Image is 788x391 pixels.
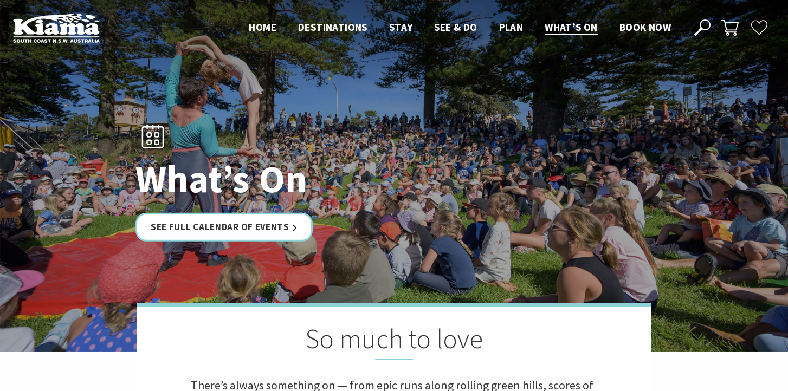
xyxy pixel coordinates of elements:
[191,323,597,360] h2: So much to love
[434,21,477,34] span: See & Do
[545,21,598,34] span: What’s On
[238,19,682,37] nav: Main Menu
[135,213,313,242] a: See Full Calendar of Events
[389,21,413,34] span: Stay
[499,21,524,34] span: Plan
[619,21,671,34] span: Book now
[13,13,100,43] img: Kiama Logo
[298,21,367,34] span: Destinations
[249,21,276,34] span: Home
[135,158,442,200] h1: What’s On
